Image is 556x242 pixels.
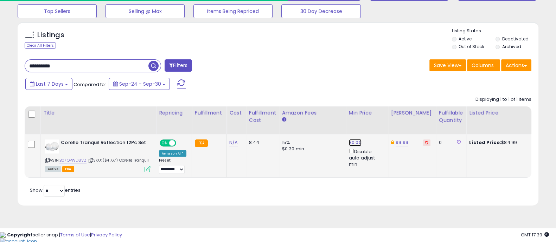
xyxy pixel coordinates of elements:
[281,4,360,18] button: 30 Day Decrease
[282,146,340,152] div: $0.30 min
[159,150,186,157] div: Amazon AI *
[249,139,274,146] div: 8.44
[45,166,61,172] span: All listings currently available for purchase on Amazon
[469,139,501,146] b: Listed Price:
[459,36,472,42] label: Active
[30,187,81,194] span: Show: entries
[349,109,385,117] div: Min Price
[349,148,383,168] div: Disable auto adjust min
[106,4,185,18] button: Selling @ Max
[282,109,343,117] div: Amazon Fees
[43,109,153,117] div: Title
[193,4,273,18] button: Items Being Repriced
[165,59,192,72] button: Filters
[439,109,463,124] div: Fulfillable Quantity
[396,139,408,146] a: 99.99
[391,109,433,117] div: [PERSON_NAME]
[249,109,276,124] div: Fulfillment Cost
[25,42,56,49] div: Clear All Filters
[62,166,74,172] span: FBA
[429,59,466,71] button: Save View
[229,139,238,146] a: N/A
[195,139,208,147] small: FBA
[229,109,243,117] div: Cost
[282,117,286,123] small: Amazon Fees.
[452,28,538,34] p: Listing States:
[282,139,340,146] div: 15%
[159,158,186,174] div: Preset:
[59,157,87,163] a: B07QPWD8VZ
[175,140,186,146] span: OFF
[469,109,530,117] div: Listed Price
[45,139,151,171] div: ASIN:
[467,59,500,71] button: Columns
[469,139,528,146] div: $84.99
[439,139,461,146] div: 0
[472,62,494,69] span: Columns
[37,30,64,40] h5: Listings
[502,44,521,50] label: Archived
[502,36,528,42] label: Deactivated
[160,140,169,146] span: ON
[159,109,189,117] div: Repricing
[45,139,59,153] img: 312hwkT+grL._SL40_.jpg
[501,59,531,71] button: Actions
[109,78,170,90] button: Sep-24 - Sep-30
[459,44,484,50] label: Out of Stock
[349,139,362,146] a: 80.00
[36,80,64,87] span: Last 7 Days
[74,81,106,88] span: Compared to:
[61,139,146,148] b: Corelle Tranquil Reflection 12Pc Set
[475,96,531,103] div: Displaying 1 to 1 of 1 items
[25,78,72,90] button: Last 7 Days
[18,4,97,18] button: Top Sellers
[119,80,161,87] span: Sep-24 - Sep-30
[88,157,149,163] span: | SKU: ($41.67) Corelle Tranquil
[195,109,223,117] div: Fulfillment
